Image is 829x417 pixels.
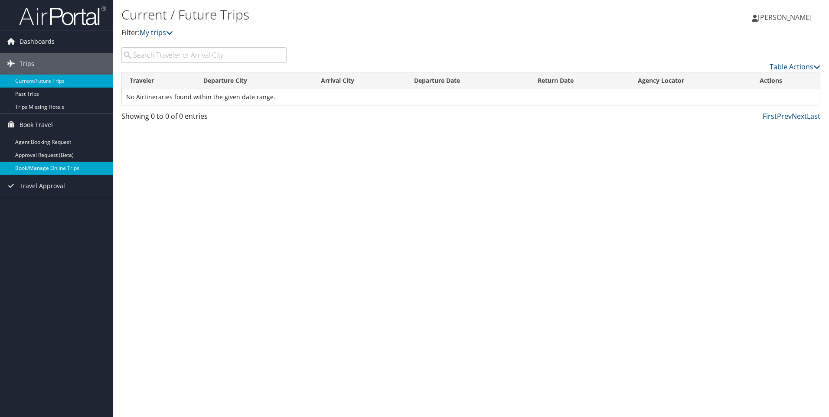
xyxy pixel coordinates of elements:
[121,47,287,63] input: Search Traveler or Arrival City
[807,111,820,121] a: Last
[777,111,792,121] a: Prev
[792,111,807,121] a: Next
[530,72,630,89] th: Return Date: activate to sort column ascending
[121,6,587,24] h1: Current / Future Trips
[313,72,406,89] th: Arrival City: activate to sort column ascending
[122,72,196,89] th: Traveler: activate to sort column ascending
[121,111,287,126] div: Showing 0 to 0 of 0 entries
[20,114,53,136] span: Book Travel
[140,28,173,37] a: My trips
[122,89,820,105] td: No Airtineraries found within the given date range.
[19,6,106,26] img: airportal-logo.png
[763,111,777,121] a: First
[406,72,529,89] th: Departure Date: activate to sort column descending
[752,72,820,89] th: Actions
[121,27,587,39] p: Filter:
[770,62,820,72] a: Table Actions
[20,175,65,197] span: Travel Approval
[752,4,820,30] a: [PERSON_NAME]
[196,72,313,89] th: Departure City: activate to sort column ascending
[630,72,752,89] th: Agency Locator: activate to sort column ascending
[758,13,812,22] span: [PERSON_NAME]
[20,53,34,75] span: Trips
[20,31,55,52] span: Dashboards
